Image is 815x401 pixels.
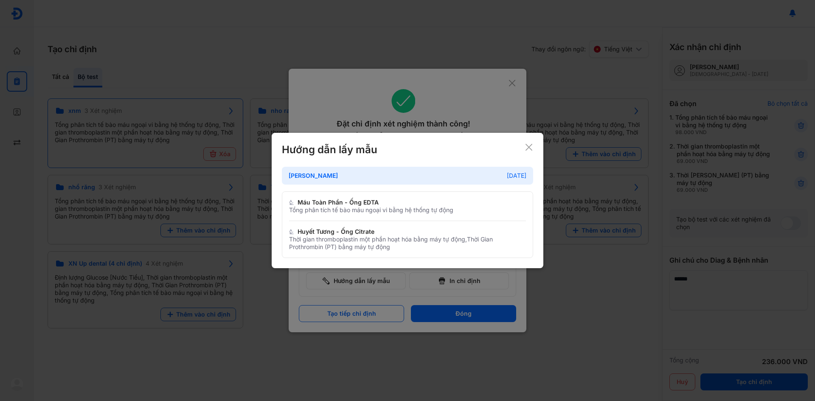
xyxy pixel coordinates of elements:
[282,143,377,157] div: Hướng dẫn lấy mẫu
[298,228,374,236] div: Huyết Tương - Ống Citrate
[298,199,379,206] div: Máu Toàn Phần - Ống EDTA
[289,236,526,251] div: Thời gian thromboplastin một phần hoạt hóa bằng máy tự động,Thời Gian Prothrombin (PT) bằng máy t...
[289,172,338,179] div: [PERSON_NAME]
[507,172,526,179] div: [DATE]
[289,206,526,214] div: Tổng phân tích tế bào máu ngoại vi bằng hệ thống tự động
